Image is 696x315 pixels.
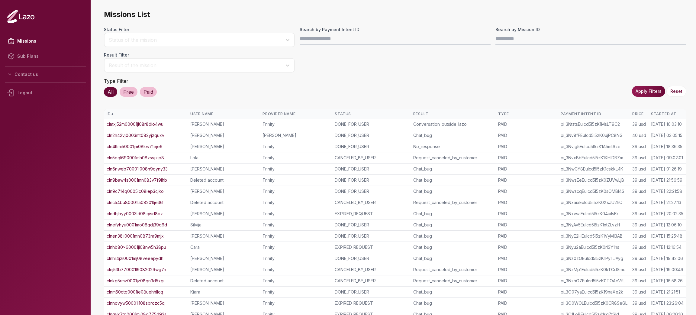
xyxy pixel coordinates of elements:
[104,87,117,97] div: All
[561,144,627,150] div: pi_3Nvjg5Eulcd5I5zK1A5mt6ze
[561,188,627,194] div: pi_3NwscqEulcd5I5zK0sOMBI4S
[190,177,258,183] div: Deleted account
[651,300,684,306] div: [DATE] 23:26:04
[632,188,646,194] div: 39 usd
[498,278,556,284] div: PAID
[651,144,682,150] div: [DATE] 18:36:35
[413,289,493,295] div: Chat_bug
[263,233,330,239] div: Trinity
[335,166,408,172] div: DONE_FOR_USER
[632,86,665,97] button: Apply Filters
[632,278,646,284] div: 39 usd
[190,188,258,194] div: [PERSON_NAME]
[107,144,163,150] a: cln4ttmi50001jm08kw71eje6
[413,188,493,194] div: Chat_bug
[498,233,556,239] div: PAID
[498,255,556,261] div: PAID
[190,300,258,306] div: [PERSON_NAME]
[561,112,627,116] div: Payment Intent ID
[335,144,408,150] div: DONE_FOR_USER
[498,300,556,306] div: PAID
[107,188,164,194] a: cln9c714q0005lc08iep3cjko
[561,267,627,273] div: pi_3NzMp1Eulcd5I5zK0kTCdSmc
[335,188,408,194] div: DONE_FOR_USER
[498,112,556,116] div: Type
[300,27,491,33] label: Search by Payment Intent ID
[5,49,86,64] a: Sub Plans
[651,211,683,217] div: [DATE] 20:02:35
[413,200,493,206] div: Request_canceled_by_customer
[107,112,185,116] div: ID
[190,155,258,161] div: Lola
[140,87,157,97] div: Paid
[104,52,295,58] label: Result Filter
[498,222,556,228] div: PAID
[335,255,408,261] div: DONE_FOR_USER
[413,112,493,116] div: Result
[413,121,493,127] div: Conversation_outside_lazo
[111,112,114,116] span: ▲
[263,112,330,116] div: Provider Name
[263,144,330,150] div: Trinity
[107,132,164,138] a: cln2h42vj0003mt082yjzquxv
[335,177,408,183] div: DONE_FOR_USER
[498,289,556,295] div: PAID
[632,244,646,250] div: 39 usd
[190,233,258,239] div: [PERSON_NAME]
[413,267,493,273] div: Request_canceled_by_customer
[5,85,86,101] div: Logout
[495,27,686,33] label: Search by Mission ID
[413,244,493,250] div: Chat_bug
[263,244,330,250] div: Trinity
[413,255,493,261] div: Chat_bug
[561,300,627,306] div: pi_3O0WOLEulcd5I5zK0CR8SeGL
[104,27,295,33] label: Status Filter
[561,244,627,250] div: pi_3Nyu2aEulcd5I5zK0rlSY1hs
[498,155,556,161] div: PAID
[561,177,627,183] div: pi_3NwsEeEulcd5I5zK0ZUVwLjB
[190,244,258,250] div: Cara
[263,255,330,261] div: Trinity
[335,112,408,116] div: Status
[335,211,408,217] div: EXPIRED_REQUEST
[561,200,627,206] div: pi_3NxaixEulcd5I5zK0XsJU2hC
[120,87,137,97] div: Free
[561,121,627,127] div: pi_3NtstsEulcd5I5zK1MsLT9C2
[263,211,330,217] div: Trinity
[190,267,258,273] div: [PERSON_NAME]
[632,211,646,217] div: 39 usd
[107,233,164,239] a: clnen38ii0001mn0873ra9mjx
[498,200,556,206] div: PAID
[651,222,682,228] div: [DATE] 12:06:10
[335,121,408,127] div: DONE_FOR_USER
[335,300,408,306] div: EXPIRED_REQUEST
[413,222,493,228] div: Chat_bug
[263,300,330,306] div: Trinity
[107,166,168,172] a: cln6nweb70001l008n9oyny33
[651,132,682,138] div: [DATE] 03:05:15
[561,222,627,228] div: pi_3NyAv5Eulcd5I5zK1xtZLvzH
[104,10,686,19] span: Missions List
[498,144,556,150] div: PAID
[190,278,258,284] div: Deleted account
[107,211,163,217] a: clndhjbyy0003ld08iqisd8oz
[5,69,86,80] button: Contact us
[413,233,493,239] div: Chat_bug
[335,233,408,239] div: DONE_FOR_USER
[190,289,258,295] div: Kiara
[632,300,646,306] div: 39 usd
[107,255,163,261] a: clnhr4jzi0001mj08veeepydh
[263,121,330,127] div: Trinity
[413,155,493,161] div: Request_canceled_by_customer
[561,211,627,217] div: pi_3NxvsaEulcd5I5zK04uiIsKr
[263,200,330,206] div: Trinity
[651,155,683,161] div: [DATE] 09:02:01
[109,36,279,44] div: Status of the mission
[190,112,258,116] div: User Name
[263,132,330,138] div: [PERSON_NAME]
[335,278,408,284] div: CANCELED_BY_USER
[632,121,646,127] div: 39 usd
[107,278,164,284] a: clnkg5rmz0001jz08qn3d5xgi
[632,267,646,273] div: 39 usd
[107,121,163,127] a: clmxj52m00001jl08r8dio4wu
